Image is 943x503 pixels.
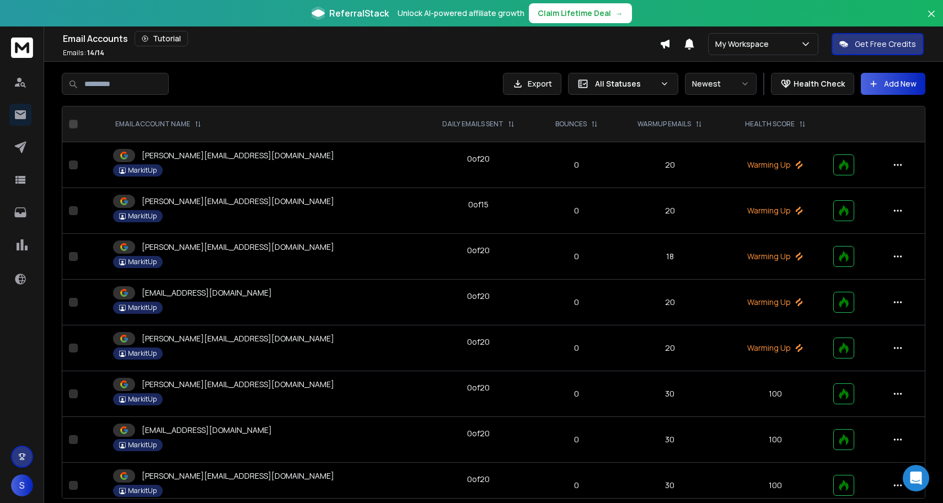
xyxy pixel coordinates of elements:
p: HEALTH SCORE [745,120,795,129]
p: MarkitUp [128,258,157,266]
button: Export [503,73,561,95]
p: Warming Up [731,159,820,170]
div: 0 of 20 [467,291,490,302]
p: 0 [544,251,609,262]
td: 100 [724,417,827,463]
td: 20 [616,280,724,325]
p: Unlock AI-powered affiliate growth [398,8,524,19]
p: WARMUP EMAILS [637,120,691,129]
button: Get Free Credits [832,33,924,55]
td: 30 [616,371,724,417]
td: 20 [616,142,724,188]
p: MarkitUp [128,212,157,221]
p: [PERSON_NAME][EMAIL_ADDRESS][DOMAIN_NAME] [142,242,334,253]
div: 0 of 20 [467,382,490,393]
p: 0 [544,434,609,445]
div: 0 of 20 [467,153,490,164]
td: 100 [724,371,827,417]
button: Close banner [924,7,939,33]
div: Open Intercom Messenger [903,465,929,491]
span: 14 / 14 [87,48,104,57]
p: 0 [544,343,609,354]
p: [PERSON_NAME][EMAIL_ADDRESS][DOMAIN_NAME] [142,196,334,207]
p: BOUNCES [555,120,587,129]
button: S [11,474,33,496]
div: 0 of 20 [467,245,490,256]
div: EMAIL ACCOUNT NAME [115,120,201,129]
p: Warming Up [731,297,820,308]
p: 0 [544,388,609,399]
p: MarkitUp [128,166,157,175]
td: 20 [616,325,724,371]
p: All Statuses [595,78,656,89]
p: Health Check [794,78,845,89]
p: [PERSON_NAME][EMAIL_ADDRESS][DOMAIN_NAME] [142,333,334,344]
p: Emails : [63,49,104,57]
p: Warming Up [731,251,820,262]
p: Warming Up [731,343,820,354]
p: Warming Up [731,205,820,216]
div: 0 of 20 [467,428,490,439]
div: Email Accounts [63,31,660,46]
p: [PERSON_NAME][EMAIL_ADDRESS][DOMAIN_NAME] [142,470,334,481]
p: MarkitUp [128,441,157,450]
button: Add New [861,73,925,95]
button: Newest [685,73,757,95]
div: 0 of 15 [468,199,489,210]
p: DAILY EMAILS SENT [442,120,503,129]
div: 0 of 20 [467,336,490,347]
p: 0 [544,480,609,491]
button: Health Check [771,73,854,95]
p: MarkitUp [128,349,157,358]
p: 0 [544,159,609,170]
button: Tutorial [135,31,188,46]
td: 18 [616,234,724,280]
span: ReferralStack [329,7,389,20]
p: [EMAIL_ADDRESS][DOMAIN_NAME] [142,287,272,298]
p: MarkitUp [128,486,157,495]
div: 0 of 20 [467,474,490,485]
td: 20 [616,188,724,234]
p: [PERSON_NAME][EMAIL_ADDRESS][DOMAIN_NAME] [142,379,334,390]
button: Claim Lifetime Deal→ [529,3,632,23]
p: [EMAIL_ADDRESS][DOMAIN_NAME] [142,425,272,436]
p: MarkitUp [128,303,157,312]
p: MarkitUp [128,395,157,404]
p: 0 [544,205,609,216]
p: My Workspace [715,39,773,50]
td: 30 [616,417,724,463]
span: → [615,8,623,19]
p: 0 [544,297,609,308]
p: Get Free Credits [855,39,916,50]
p: [PERSON_NAME][EMAIL_ADDRESS][DOMAIN_NAME] [142,150,334,161]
